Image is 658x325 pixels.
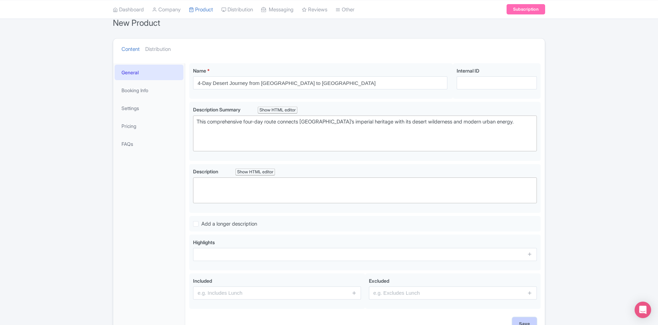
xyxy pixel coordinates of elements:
[115,100,183,116] a: Settings
[258,107,297,114] div: Show HTML editor
[235,169,275,176] div: Show HTML editor
[115,65,183,80] a: General
[369,278,389,284] span: Excluded
[115,136,183,152] a: FAQs
[369,286,537,300] input: e.g. Excludes Lunch
[113,16,160,30] h1: New Product
[115,83,183,98] a: Booking Info
[507,4,545,14] a: Subscription
[121,39,140,60] a: Content
[201,220,257,227] span: Add a longer description
[197,118,533,133] div: This comprehensive four-day route connects [GEOGRAPHIC_DATA]’s imperial heritage with its desert ...
[193,68,206,74] span: Name
[193,278,212,284] span: Included
[145,39,171,60] a: Distribution
[193,169,218,174] span: Description
[457,68,479,74] span: Internal ID
[193,107,241,112] span: Description Summary
[635,302,651,318] div: Open Intercom Messenger
[115,118,183,134] a: Pricing
[193,239,215,245] span: Highlights
[193,286,361,300] input: e.g. Includes Lunch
